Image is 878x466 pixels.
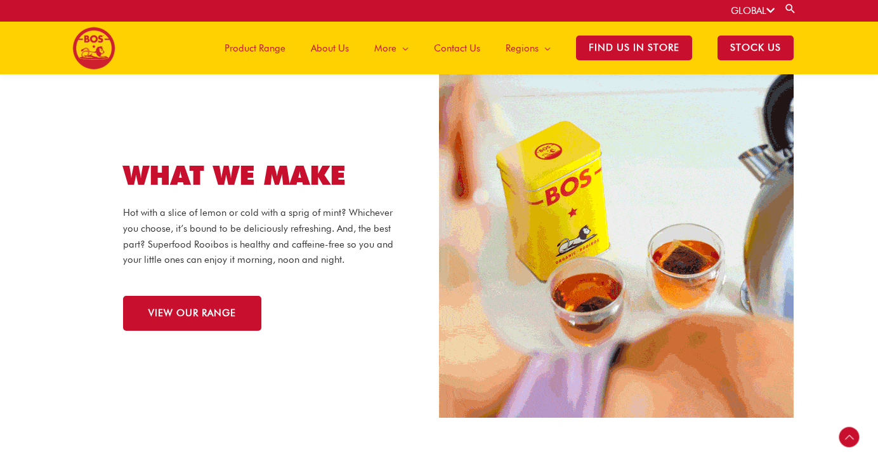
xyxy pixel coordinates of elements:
a: About Us [298,22,362,74]
a: VIEW OUR RANGE [123,296,261,331]
a: More [362,22,421,74]
nav: Site Navigation [202,22,806,74]
a: Search button [784,3,797,15]
span: STOCK US [717,36,794,60]
p: Hot with a slice of lemon or cold with a sprig of mint? Whichever you choose, it’s bound to be de... [123,205,402,268]
a: Contact Us [421,22,493,74]
span: Regions [506,29,539,67]
span: Contact Us [434,29,480,67]
a: STOCK US [705,22,806,74]
a: GLOBAL [731,5,775,17]
h2: WHAT WE MAKE [123,158,402,193]
a: Regions [493,22,563,74]
span: Find Us in Store [576,36,692,60]
span: About Us [311,29,349,67]
a: Product Range [212,22,298,74]
img: BOS logo finals-200px [72,27,115,70]
span: More [374,29,396,67]
span: Product Range [225,29,285,67]
span: VIEW OUR RANGE [148,309,236,318]
a: Find Us in Store [563,22,705,74]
